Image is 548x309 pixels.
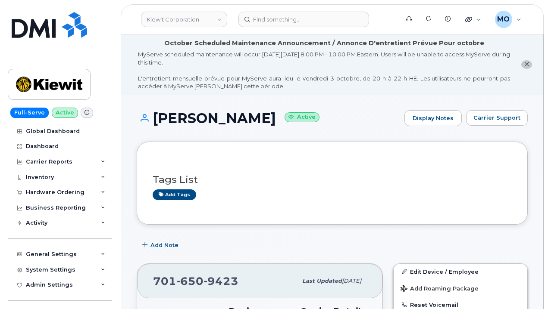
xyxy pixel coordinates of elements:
button: Add Note [137,238,186,253]
button: close notification [521,60,532,69]
div: October Scheduled Maintenance Announcement / Annonce D'entretient Prévue Pour octobre [164,39,484,48]
a: Display Notes [404,110,462,127]
div: MyServe scheduled maintenance will occur [DATE][DATE] 8:00 PM - 10:00 PM Eastern. Users will be u... [138,50,510,90]
h3: Tags List [153,174,512,185]
span: Carrier Support [473,114,520,122]
a: Add tags [153,189,196,200]
button: Carrier Support [466,110,528,126]
span: Last updated [302,278,342,284]
h1: [PERSON_NAME] [137,111,400,126]
button: Add Roaming Package [394,279,527,297]
iframe: Messenger Launcher [510,272,542,303]
span: Add Roaming Package [401,285,479,294]
span: Add Note [150,241,178,249]
small: Active [285,112,319,122]
span: 9423 [204,275,238,287]
span: 650 [176,275,204,287]
span: 701 [153,275,238,287]
a: Edit Device / Employee [394,264,527,279]
span: [DATE] [342,278,361,284]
